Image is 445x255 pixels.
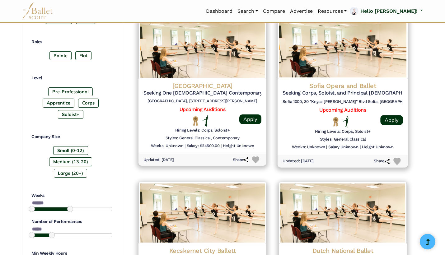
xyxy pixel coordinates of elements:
img: Flat [203,115,208,127]
img: Flat [343,116,349,127]
img: Logo [138,17,266,79]
img: Heart [252,156,259,164]
a: Upcoming Auditions [180,106,225,112]
h6: Share [374,159,390,164]
label: Small (0-12) [53,146,88,155]
h6: Height Unknown [223,143,254,149]
a: Apply [380,115,403,125]
h4: [GEOGRAPHIC_DATA] [143,82,261,90]
img: Logo [138,182,266,244]
h4: Sofia Opera and Ballet [283,81,403,90]
label: Flat [75,51,91,60]
h6: Styles: General Classical, Contemporary [166,136,239,141]
label: Pointe [49,51,72,60]
h6: Salary: $24500.00 [187,143,220,149]
h4: Dutch National Ballet [284,247,402,255]
p: Hello [PERSON_NAME]! [360,7,418,15]
h6: Styles: General Classical [320,137,366,142]
img: National [192,116,199,126]
h6: Weeks: Unknown [292,144,325,150]
h6: [GEOGRAPHIC_DATA], [STREET_ADDRESS][PERSON_NAME] [143,99,261,104]
h4: Company Size [31,134,112,140]
h6: Hiring Levels: Corps, Soloist+ [175,128,230,133]
img: Logo [278,16,408,79]
h6: | [221,143,222,149]
h6: Height Unknown [362,144,394,150]
img: National [332,117,340,127]
h4: Weeks [31,192,112,199]
h5: Seeking One [DEMOGRAPHIC_DATA] Contemporary Dancer [143,90,261,96]
img: Heart [393,158,400,165]
a: Resources [315,5,349,18]
label: Soloist+ [58,110,83,119]
h6: Hiring Levels: Corps, Soloist+ [315,129,371,134]
h6: | [185,143,185,149]
a: Compare [260,5,288,18]
a: Search [235,5,260,18]
label: Large (20+) [54,169,87,178]
img: Logo [279,182,407,244]
a: profile picture Hello [PERSON_NAME]! [349,6,423,16]
label: Pre-Professional [48,87,93,96]
h4: Kecskemet City Ballett [143,247,261,255]
h6: Weeks: Unknown [151,143,183,149]
h4: Level [31,75,112,81]
h6: | [326,144,327,150]
h6: Updated: [DATE] [143,157,174,163]
h4: Roles [31,39,112,45]
label: Medium (13-20) [49,157,92,166]
a: Apply [239,114,261,124]
a: Upcoming Auditions [319,107,366,113]
h6: | [360,144,361,150]
h6: Share [233,157,248,163]
h6: Sofia 1000, 30 "Knyaz [PERSON_NAME]" Blvd Sofia, [GEOGRAPHIC_DATA] [283,99,403,104]
h6: Updated: [DATE] [283,159,314,164]
a: Advertise [288,5,315,18]
h4: Number of Performances [31,219,112,225]
img: profile picture [350,7,358,14]
a: Dashboard [204,5,235,18]
h6: Salary Unknown [328,144,358,150]
label: Corps [78,99,99,107]
h5: Seeking Corps, Soloist, and Principal [DEMOGRAPHIC_DATA] Dancers [283,90,403,96]
label: Apprentice [43,99,74,107]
